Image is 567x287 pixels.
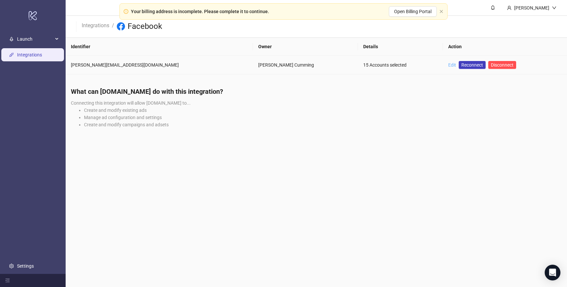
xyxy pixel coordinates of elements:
[448,62,456,68] a: Edit
[491,5,495,10] span: bell
[131,8,269,15] div: Your billing address is incomplete. Please complete it to continue.
[258,61,353,69] div: [PERSON_NAME] Cumming
[459,61,486,69] a: Reconnect
[491,62,514,68] span: Disconnect
[358,38,443,56] th: Details
[124,9,128,14] span: exclamation-circle
[439,10,443,14] button: close
[80,21,111,29] a: Integrations
[545,265,560,280] div: Open Intercom Messenger
[461,61,483,69] span: Reconnect
[439,10,443,13] span: close
[17,52,42,57] a: Integrations
[112,21,114,32] li: /
[71,61,248,69] div: [PERSON_NAME][EMAIL_ADDRESS][DOMAIN_NAME]
[488,61,516,69] button: Disconnect
[66,38,253,56] th: Identifier
[84,121,562,128] li: Create and modify campaigns and adsets
[128,21,162,32] h3: Facebook
[17,263,34,269] a: Settings
[5,278,10,283] span: menu-fold
[9,37,14,41] span: rocket
[507,6,512,10] span: user
[84,107,562,114] li: Create and modify existing ads
[363,61,438,69] div: 15 Accounts selected
[443,38,567,56] th: Action
[71,87,562,96] h4: What can [DOMAIN_NAME] do with this integration?
[552,6,556,10] span: down
[84,114,562,121] li: Manage ad configuration and settings
[17,32,53,46] span: Launch
[512,4,552,11] div: [PERSON_NAME]
[71,100,191,106] span: Connecting this integration will allow [DOMAIN_NAME] to...
[253,38,358,56] th: Owner
[394,9,431,14] span: Open Billing Portal
[389,6,437,17] button: Open Billing Portal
